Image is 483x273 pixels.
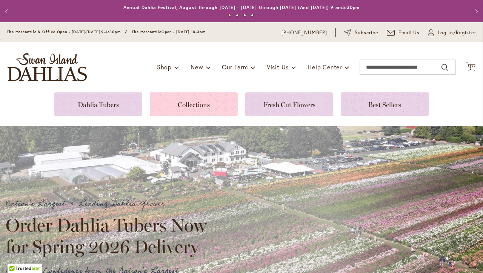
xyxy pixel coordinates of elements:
[466,62,475,72] button: 2
[191,63,203,71] span: New
[251,14,254,17] button: 4 of 4
[157,63,172,71] span: Shop
[387,29,420,37] a: Email Us
[355,29,378,37] span: Subscribe
[236,14,238,17] button: 2 of 4
[162,29,206,34] span: Open - [DATE] 10-3pm
[228,14,231,17] button: 1 of 4
[123,5,360,10] a: Annual Dahlia Festival, August through [DATE] - [DATE] through [DATE] (And [DATE]) 9-am5:30pm
[222,63,248,71] span: Our Farm
[308,63,342,71] span: Help Center
[468,4,483,19] button: Next
[6,215,213,257] h2: Order Dahlia Tubers Now for Spring 2026 Delivery
[428,29,476,37] a: Log In/Register
[7,29,162,34] span: The Mercantile & Office Open - [DATE]-[DATE] 9-4:30pm / The Mercantile
[438,29,476,37] span: Log In/Register
[267,63,289,71] span: Visit Us
[243,14,246,17] button: 3 of 4
[344,29,378,37] a: Subscribe
[8,53,87,81] a: store logo
[469,66,472,71] span: 2
[398,29,420,37] span: Email Us
[6,198,213,210] p: Nation's Largest & Leading Dahlia Grower
[281,29,327,37] a: [PHONE_NUMBER]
